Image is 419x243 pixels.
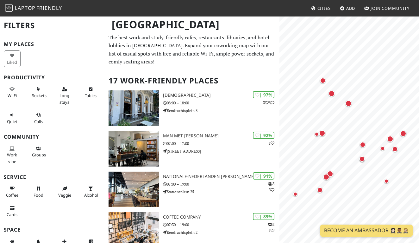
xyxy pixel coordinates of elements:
[317,5,331,11] span: Cities
[34,192,43,198] span: Food
[253,132,274,139] div: | 92%
[268,221,274,233] p: 2 1
[309,3,333,14] a: Cities
[371,5,410,11] span: Join Community
[5,4,13,12] img: LaptopFriendly
[253,213,274,220] div: | 89%
[319,76,327,85] div: Map marker
[59,93,69,105] span: Long stays
[163,174,279,179] h3: Nationale-Nederlanden [PERSON_NAME] Café
[4,41,101,47] h3: My Places
[358,155,366,163] div: Map marker
[7,152,17,164] span: People working
[36,4,62,11] span: Friendly
[32,152,46,158] span: Group tables
[4,203,21,220] button: Cards
[105,172,279,207] a: Nationale-Nederlanden Douwe Egberts Café | 91% 33 Nationale-Nederlanden [PERSON_NAME] Café 07:00 ...
[109,172,159,207] img: Nationale-Nederlanden Douwe Egberts Café
[327,89,336,98] div: Map marker
[346,5,355,11] span: Add
[379,145,386,152] div: Map marker
[56,183,73,200] button: Veggie
[4,174,101,180] h3: Service
[326,169,335,178] div: Map marker
[7,212,17,217] span: Credit cards
[4,75,101,81] h3: Productivity
[85,93,97,98] span: Work-friendly tables
[386,135,395,143] div: Map marker
[358,156,366,164] div: Map marker
[163,222,279,228] p: 07:30 – 19:00
[318,129,327,138] div: Map marker
[109,71,276,90] h2: 17 Work-Friendly Places
[268,181,274,193] p: 3 3
[5,3,62,14] a: LaptopFriendly LaptopFriendly
[322,173,331,181] div: Map marker
[32,93,47,98] span: Power sockets
[163,189,279,195] p: Stationsplein 25
[34,119,43,124] span: Video/audio calls
[4,16,101,35] h2: Filters
[109,34,276,66] p: The best work and study-friendly cafes, restaurants, libraries, and hotel lobbies in [GEOGRAPHIC_...
[84,192,98,198] span: Alcohol
[163,214,279,220] h3: Coffee Company
[15,4,35,11] span: Laptop
[320,225,413,237] a: Become an Ambassador 🤵🏻‍♀️🤵🏾‍♂️🤵🏼‍♀️
[313,130,321,138] div: Map marker
[58,192,71,198] span: Veggie
[291,190,299,198] div: Map marker
[163,181,279,187] p: 07:00 – 19:00
[4,84,21,101] button: Wi-Fi
[30,183,47,200] button: Food
[30,110,47,127] button: Calls
[163,108,279,114] p: Eendrachtsplein 3
[359,141,367,149] div: Map marker
[163,100,279,106] p: 08:00 – 18:00
[105,131,279,167] a: Man met bril koffie | 92% 1 Man met [PERSON_NAME] 07:00 – 17:00 [STREET_ADDRESS]
[30,84,47,101] button: Sockets
[4,110,21,127] button: Quiet
[7,119,17,124] span: Quiet
[163,141,279,147] p: 07:00 – 17:00
[253,91,274,98] div: | 97%
[30,143,47,160] button: Groups
[56,84,73,107] button: Long stays
[4,183,21,200] button: Coffee
[163,229,279,235] p: Eendrachtsplein 2
[4,134,101,140] h3: Community
[253,172,274,180] div: | 91%
[4,143,21,167] button: Work vibe
[383,177,390,185] div: Map marker
[316,186,324,194] div: Map marker
[109,90,159,126] img: Heilige Boontjes
[163,133,279,139] h3: Man met [PERSON_NAME]
[82,84,99,101] button: Tables
[109,131,159,167] img: Man met bril koffie
[105,90,279,126] a: Heilige Boontjes | 97% 33 [DEMOGRAPHIC_DATA] 08:00 – 18:00 Eendrachtsplein 3
[8,93,17,98] span: Stable Wi-Fi
[399,129,408,138] div: Map marker
[337,3,358,14] a: Add
[269,140,274,146] p: 1
[163,148,279,154] p: [STREET_ADDRESS]
[344,99,353,108] div: Map marker
[163,93,279,98] h3: [DEMOGRAPHIC_DATA]
[263,100,274,106] p: 3 3
[362,3,412,14] a: Join Community
[107,16,278,33] h1: [GEOGRAPHIC_DATA]
[4,227,101,233] h3: Space
[82,183,99,200] button: Alcohol
[391,145,399,153] div: Map marker
[6,192,18,198] span: Coffee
